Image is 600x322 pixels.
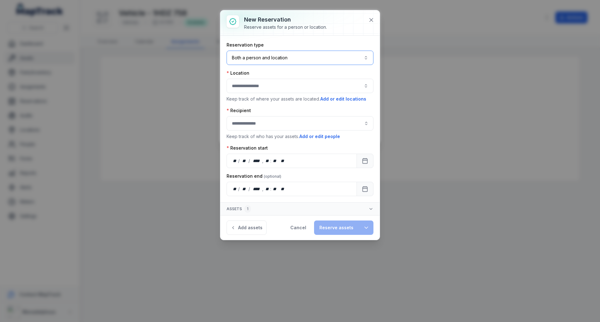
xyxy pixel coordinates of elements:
[248,158,251,164] div: /
[238,158,240,164] div: /
[262,186,264,192] div: ,
[227,145,268,151] label: Reservation start
[232,186,238,192] div: day,
[227,116,373,131] input: :r5u:-form-item-label
[227,220,267,235] button: Add assets
[270,158,272,164] div: :
[227,205,251,213] span: Assets
[279,158,286,164] div: am/pm,
[320,96,367,102] button: Add or edit locations
[227,51,373,65] button: Both a person and location
[262,158,264,164] div: ,
[264,186,270,192] div: hour,
[299,133,340,140] button: Add or edit people
[272,186,278,192] div: minute,
[227,173,281,179] label: Reservation end
[227,107,251,114] label: Recipient
[244,15,327,24] h3: New reservation
[357,154,373,168] button: Calendar
[264,158,270,164] div: hour,
[251,158,262,164] div: year,
[248,186,251,192] div: /
[279,186,286,192] div: am/pm,
[251,186,262,192] div: year,
[232,158,238,164] div: day,
[285,220,312,235] button: Cancel
[270,186,272,192] div: :
[227,42,264,48] label: Reservation type
[244,205,251,213] div: 1
[357,182,373,196] button: Calendar
[240,158,249,164] div: month,
[227,96,373,102] p: Keep track of where your assets are located.
[272,158,278,164] div: minute,
[244,24,327,30] div: Reserve assets for a person or location.
[240,186,249,192] div: month,
[227,133,373,140] p: Keep track of who has your assets.
[220,203,380,215] button: Assets1
[238,186,240,192] div: /
[227,70,249,76] label: Location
